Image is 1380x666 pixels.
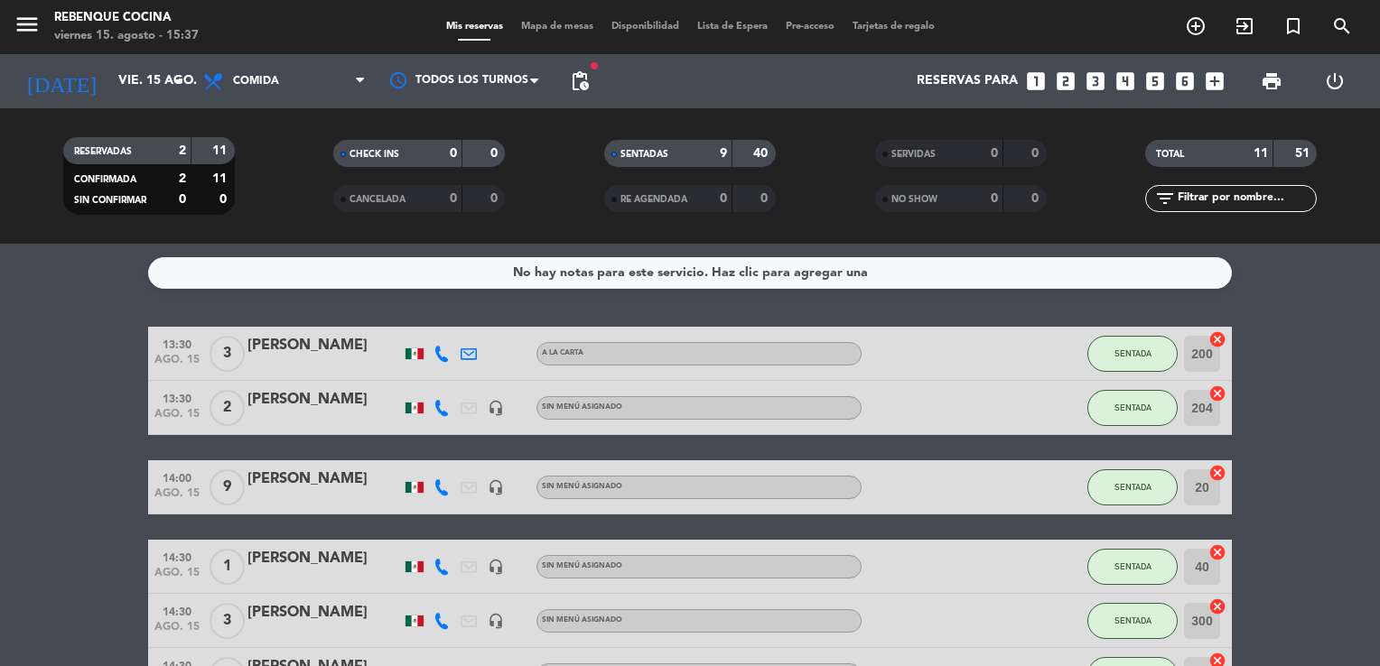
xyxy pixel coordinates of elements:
[1303,54,1366,108] div: LOG OUT
[154,408,200,429] span: ago. 15
[1024,69,1048,93] i: looks_one
[1114,348,1152,358] span: SENTADA
[1208,543,1226,561] i: cancel
[542,616,622,624] span: Sin menú asignado
[1054,69,1077,93] i: looks_two
[1208,597,1226,615] i: cancel
[14,11,41,38] i: menu
[350,150,399,159] span: CHECK INS
[1185,15,1207,37] i: add_circle_outline
[1295,147,1313,160] strong: 51
[247,601,401,624] div: [PERSON_NAME]
[212,172,230,185] strong: 11
[488,559,504,575] i: headset_mic
[154,621,200,642] span: ago. 15
[490,147,501,160] strong: 0
[1203,69,1226,93] i: add_box
[1114,615,1152,625] span: SENTADA
[1087,549,1178,585] button: SENTADA
[720,147,727,160] strong: 9
[513,263,868,283] div: No hay notas para este servicio. Haz clic para agregar una
[450,192,457,205] strong: 0
[542,403,622,411] span: Sin menú asignado
[720,192,727,205] strong: 0
[233,75,279,88] span: Comida
[1234,15,1255,37] i: exit_to_app
[688,22,777,32] span: Lista de Espera
[891,195,937,204] span: NO SHOW
[891,150,936,159] span: SERVIDAS
[991,147,998,160] strong: 0
[760,192,771,205] strong: 0
[210,336,245,372] span: 3
[210,390,245,426] span: 2
[1208,464,1226,482] i: cancel
[1261,70,1282,92] span: print
[210,469,245,505] span: 9
[154,546,200,567] span: 14:30
[54,9,199,27] div: Rebenque Cocina
[247,467,401,491] div: [PERSON_NAME]
[991,192,998,205] strong: 0
[542,562,622,569] span: Sin menú asignado
[1154,188,1176,209] i: filter_list
[1143,69,1167,93] i: looks_5
[179,172,186,185] strong: 2
[1318,11,1366,42] span: BUSCAR
[154,333,200,354] span: 13:30
[210,549,245,585] span: 1
[154,567,200,587] span: ago. 15
[1171,11,1220,42] span: RESERVAR MESA
[844,22,944,32] span: Tarjetas de regalo
[488,613,504,629] i: headset_mic
[1114,482,1152,492] span: SENTADA
[1173,69,1197,93] i: looks_6
[602,22,688,32] span: Disponibilidad
[1208,330,1226,348] i: cancel
[917,74,1018,88] span: Reservas para
[1087,603,1178,639] button: SENTADA
[74,196,146,205] span: SIN CONFIRMAR
[210,603,245,639] span: 3
[488,400,504,416] i: headset_mic
[154,487,200,508] span: ago. 15
[1208,384,1226,402] i: cancel
[74,147,132,156] span: RESERVADAS
[1114,69,1137,93] i: looks_4
[14,11,41,44] button: menu
[168,70,190,92] i: arrow_drop_down
[1220,11,1269,42] span: WALK IN
[74,175,136,184] span: CONFIRMADA
[490,192,501,205] strong: 0
[512,22,602,32] span: Mapa de mesas
[247,334,401,357] div: [PERSON_NAME]
[154,387,200,408] span: 13:30
[1084,69,1107,93] i: looks_3
[247,547,401,570] div: [PERSON_NAME]
[14,61,109,101] i: [DATE]
[450,147,457,160] strong: 0
[219,193,230,206] strong: 0
[542,483,622,490] span: Sin menú asignado
[620,150,668,159] span: SENTADAS
[589,60,600,71] span: fiber_manual_record
[154,354,200,375] span: ago. 15
[1176,189,1316,208] input: Filtrar por nombre...
[437,22,512,32] span: Mis reservas
[1156,150,1184,159] span: TOTAL
[247,388,401,412] div: [PERSON_NAME]
[777,22,844,32] span: Pre-acceso
[1324,70,1346,92] i: power_settings_new
[1254,147,1268,160] strong: 11
[179,144,186,157] strong: 2
[54,27,199,45] div: viernes 15. agosto - 15:37
[1031,192,1042,205] strong: 0
[154,467,200,487] span: 14:00
[1331,15,1353,37] i: search
[569,70,591,92] span: pending_actions
[350,195,406,204] span: CANCELADA
[1114,402,1152,412] span: SENTADA
[179,193,186,206] strong: 0
[1114,561,1152,571] span: SENTADA
[212,144,230,157] strong: 11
